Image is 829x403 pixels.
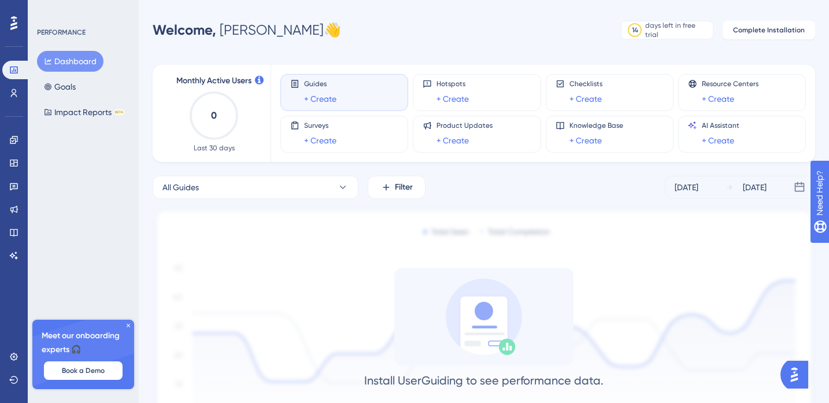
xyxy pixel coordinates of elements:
[569,79,602,88] span: Checklists
[702,92,734,106] a: + Create
[733,25,805,35] span: Complete Installation
[153,176,358,199] button: All Guides
[304,79,336,88] span: Guides
[194,143,235,153] span: Last 30 days
[153,21,216,38] span: Welcome,
[37,76,83,97] button: Goals
[702,134,734,147] a: + Create
[723,21,815,39] button: Complete Installation
[702,79,758,88] span: Resource Centers
[37,28,86,37] div: PERFORMANCE
[569,92,602,106] a: + Create
[645,21,709,39] div: days left in free trial
[27,3,72,17] span: Need Help?
[37,102,131,123] button: Impact ReportsBETA
[569,121,623,130] span: Knowledge Base
[632,25,638,35] div: 14
[162,180,199,194] span: All Guides
[675,180,698,194] div: [DATE]
[436,79,469,88] span: Hotspots
[304,121,336,130] span: Surveys
[114,109,124,115] div: BETA
[44,361,123,380] button: Book a Demo
[304,92,336,106] a: + Create
[436,92,469,106] a: + Create
[176,74,251,88] span: Monthly Active Users
[42,329,125,357] span: Meet our onboarding experts 🎧
[780,357,815,392] iframe: UserGuiding AI Assistant Launcher
[364,372,604,389] div: Install UserGuiding to see performance data.
[37,51,103,72] button: Dashboard
[569,134,602,147] a: + Create
[62,366,105,375] span: Book a Demo
[702,121,739,130] span: AI Assistant
[211,110,217,121] text: 0
[153,21,341,39] div: [PERSON_NAME] 👋
[436,121,493,130] span: Product Updates
[304,134,336,147] a: + Create
[395,180,413,194] span: Filter
[436,134,469,147] a: + Create
[368,176,425,199] button: Filter
[743,180,767,194] div: [DATE]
